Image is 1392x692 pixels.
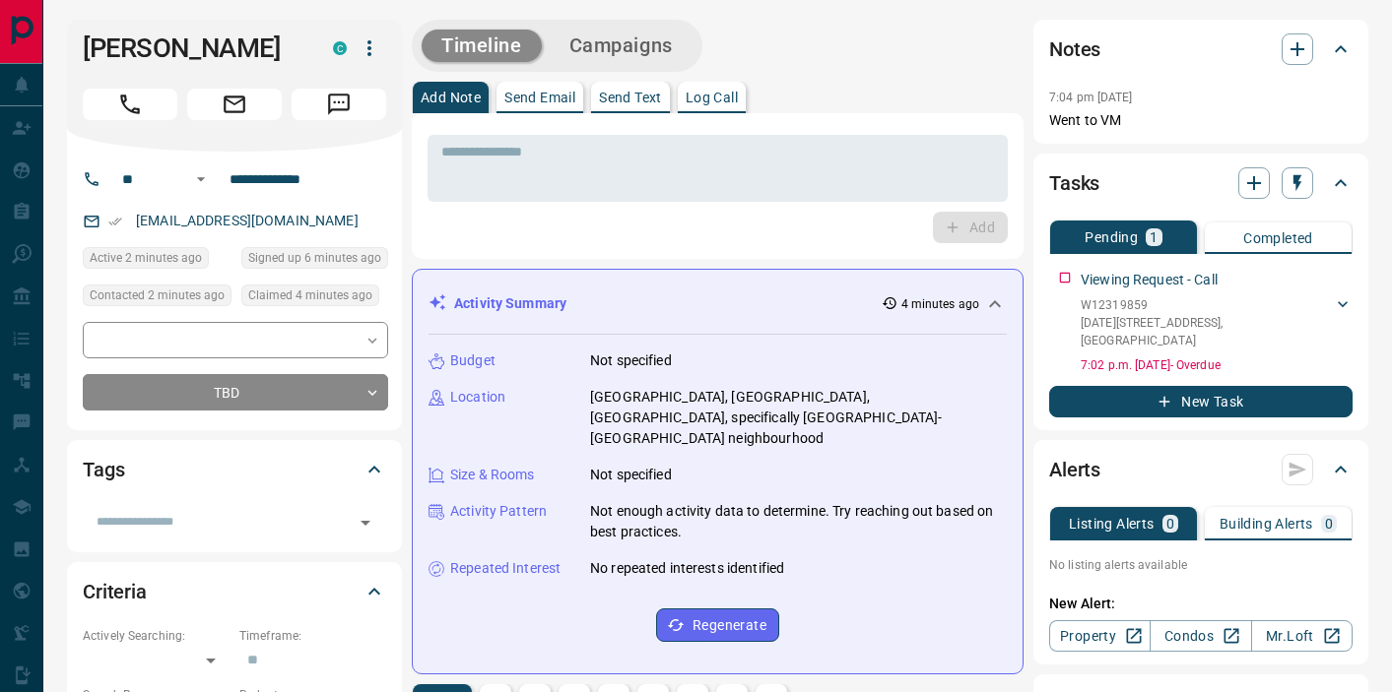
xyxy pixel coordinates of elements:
[83,89,177,120] span: Call
[1069,517,1155,531] p: Listing Alerts
[1049,446,1353,493] div: Alerts
[454,293,566,314] p: Activity Summary
[1049,91,1133,104] p: 7:04 pm [DATE]
[1049,167,1099,199] h2: Tasks
[248,285,372,305] span: Claimed 4 minutes ago
[1085,230,1138,244] p: Pending
[1251,620,1353,652] a: Mr.Loft
[1220,517,1313,531] p: Building Alerts
[333,41,347,55] div: condos.ca
[1150,620,1251,652] a: Condos
[1049,594,1353,614] p: New Alert:
[1081,314,1333,349] p: [DATE][STREET_ADDRESS] , [GEOGRAPHIC_DATA]
[83,454,124,485] h2: Tags
[590,387,1007,449] p: [GEOGRAPHIC_DATA], [GEOGRAPHIC_DATA], [GEOGRAPHIC_DATA], specifically [GEOGRAPHIC_DATA]-[GEOGRAPH...
[1081,356,1353,374] p: 7:02 p.m. [DATE] - Overdue
[686,91,738,104] p: Log Call
[83,627,230,645] p: Actively Searching:
[450,350,496,371] p: Budget
[189,167,213,191] button: Open
[239,627,386,645] p: Timeframe:
[248,248,381,268] span: Signed up 6 minutes ago
[656,608,779,642] button: Regenerate
[1081,270,1218,290] p: Viewing Request - Call
[1150,230,1158,244] p: 1
[1049,33,1100,65] h2: Notes
[83,576,147,607] h2: Criteria
[450,501,547,522] p: Activity Pattern
[590,501,1007,542] p: Not enough activity data to determine. Try reaching out based on best practices.
[292,89,386,120] span: Message
[90,285,225,305] span: Contacted 2 minutes ago
[1049,110,1353,131] p: Went to VM
[1081,296,1333,314] p: W12319859
[1049,386,1353,417] button: New Task
[450,387,505,408] p: Location
[83,374,388,410] div: TBD
[241,284,388,312] div: Mon Sep 15 2025
[1049,26,1353,73] div: Notes
[241,247,388,275] div: Mon Sep 15 2025
[901,295,979,313] p: 4 minutes ago
[1166,517,1174,531] p: 0
[83,284,232,312] div: Mon Sep 15 2025
[429,285,1007,322] div: Activity Summary4 minutes ago
[187,89,282,120] span: Email
[1049,620,1151,652] a: Property
[599,91,662,104] p: Send Text
[422,30,542,62] button: Timeline
[550,30,693,62] button: Campaigns
[450,558,561,579] p: Repeated Interest
[1049,556,1353,574] p: No listing alerts available
[1081,292,1353,353] div: W12319859[DATE][STREET_ADDRESS],[GEOGRAPHIC_DATA]
[450,465,535,485] p: Size & Rooms
[421,91,481,104] p: Add Note
[352,509,379,536] button: Open
[83,32,303,64] h1: [PERSON_NAME]
[1243,231,1313,245] p: Completed
[504,91,575,104] p: Send Email
[1049,159,1353,207] div: Tasks
[1049,454,1100,485] h2: Alerts
[108,215,122,228] svg: Email Verified
[83,568,386,615] div: Criteria
[1325,517,1333,531] p: 0
[90,248,202,268] span: Active 2 minutes ago
[83,247,232,275] div: Mon Sep 15 2025
[590,465,672,485] p: Not specified
[136,213,359,228] a: [EMAIL_ADDRESS][DOMAIN_NAME]
[590,558,784,579] p: No repeated interests identified
[83,446,386,493] div: Tags
[590,350,672,371] p: Not specified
